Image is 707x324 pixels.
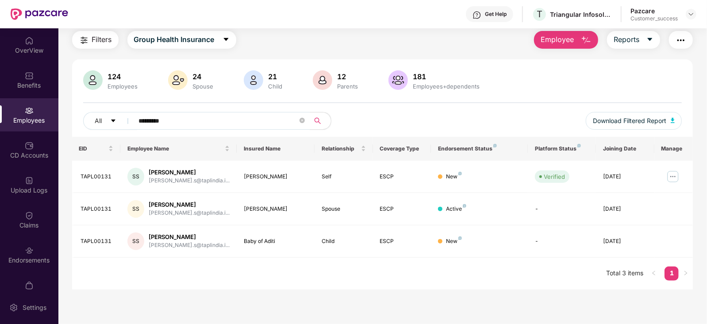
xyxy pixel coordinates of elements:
[25,106,34,115] img: svg+xml;base64,PHN2ZyBpZD0iRW1wbG95ZWVzIiB4bWxucz0iaHR0cDovL3d3dy53My5vcmcvMjAwMC9zdmciIHdpZHRoPS...
[127,200,144,218] div: SS
[79,35,89,46] img: svg+xml;base64,PHN2ZyB4bWxucz0iaHR0cDovL3d3dy53My5vcmcvMjAwMC9zdmciIHdpZHRoPSIyNCIgaGVpZ2h0PSIyNC...
[322,205,366,213] div: Spouse
[11,8,68,20] img: New Pazcare Logo
[149,168,230,177] div: [PERSON_NAME]
[593,116,666,126] span: Download Filtered Report
[336,83,360,90] div: Parents
[25,71,34,80] img: svg+xml;base64,PHN2ZyBpZD0iQmVuZWZpdHMiIHhtbG5zPSJodHRwOi8vd3d3LnczLm9yZy8yMDAwL3N2ZyIgd2lkdGg9Ij...
[380,205,424,213] div: ESCP
[149,201,230,209] div: [PERSON_NAME]
[411,83,482,90] div: Employees+dependents
[322,237,366,246] div: Child
[671,118,675,123] img: svg+xml;base64,PHN2ZyB4bWxucz0iaHR0cDovL3d3dy53My5vcmcvMjAwMC9zdmciIHhtbG5zOnhsaW5rPSJodHRwOi8vd3...
[651,270,657,276] span: left
[134,34,215,45] span: Group Health Insurance
[149,233,230,241] div: [PERSON_NAME]
[458,172,462,175] img: svg+xml;base64,PHN2ZyB4bWxucz0iaHR0cDovL3d3dy53My5vcmcvMjAwMC9zdmciIHdpZHRoPSI4IiBoZWlnaHQ9IjgiIH...
[309,117,327,124] span: search
[127,145,223,152] span: Employee Name
[541,34,574,45] span: Employee
[688,11,695,18] img: svg+xml;base64,PHN2ZyBpZD0iRHJvcGRvd24tMzJ4MzIiIHhtbG5zPSJodHRwOi8vd3d3LnczLm9yZy8yMDAwL3N2ZyIgd2...
[607,31,660,49] button: Reportscaret-down
[336,72,360,81] div: 12
[106,83,140,90] div: Employees
[9,303,18,312] img: svg+xml;base64,PHN2ZyBpZD0iU2V0dGluZy0yMHgyMCIgeG1sbnM9Imh0dHA6Ly93d3cudzMub3JnLzIwMDAvc3ZnIiB3aW...
[666,170,680,184] img: manageButton
[92,34,112,45] span: Filters
[237,137,314,161] th: Insured Name
[646,36,653,44] span: caret-down
[683,270,688,276] span: right
[630,15,678,22] div: Customer_success
[191,72,215,81] div: 24
[373,137,431,161] th: Coverage Type
[81,237,114,246] div: TAPL00131
[438,145,521,152] div: Endorsement Status
[81,205,114,213] div: TAPL00131
[606,266,643,281] li: Total 3 items
[300,117,305,125] span: close-circle
[267,72,284,81] div: 21
[322,145,359,152] span: Relationship
[25,141,34,150] img: svg+xml;base64,PHN2ZyBpZD0iQ0RfQWNjb3VudHMiIGRhdGEtbmFtZT0iQ0QgQWNjb3VudHMiIHhtbG5zPSJodHRwOi8vd3...
[665,266,679,281] li: 1
[586,112,682,130] button: Download Filtered Report
[25,36,34,45] img: svg+xml;base64,PHN2ZyBpZD0iSG9tZSIgeG1sbnM9Imh0dHA6Ly93d3cudzMub3JnLzIwMDAvc3ZnIiB3aWR0aD0iMjAiIG...
[106,72,140,81] div: 124
[127,232,144,250] div: SS
[596,137,654,161] th: Joining Date
[528,225,596,258] td: -
[83,70,103,90] img: svg+xml;base64,PHN2ZyB4bWxucz0iaHR0cDovL3d3dy53My5vcmcvMjAwMC9zdmciIHhtbG5zOnhsaW5rPSJodHRwOi8vd3...
[665,266,679,280] a: 1
[654,137,693,161] th: Manage
[81,173,114,181] div: TAPL00131
[458,236,462,240] img: svg+xml;base64,PHN2ZyB4bWxucz0iaHR0cDovL3d3dy53My5vcmcvMjAwMC9zdmciIHdpZHRoPSI4IiBoZWlnaHQ9IjgiIH...
[223,36,230,44] span: caret-down
[25,246,34,255] img: svg+xml;base64,PHN2ZyBpZD0iRW5kb3JzZW1lbnRzIiB4bWxucz0iaHR0cDovL3d3dy53My5vcmcvMjAwMC9zdmciIHdpZH...
[676,35,686,46] img: svg+xml;base64,PHN2ZyB4bWxucz0iaHR0cDovL3d3dy53My5vcmcvMjAwMC9zdmciIHdpZHRoPSIyNCIgaGVpZ2h0PSIyNC...
[149,241,230,250] div: [PERSON_NAME].s@taplindia.i...
[485,11,507,18] div: Get Help
[149,177,230,185] div: [PERSON_NAME].s@taplindia.i...
[309,112,331,130] button: search
[127,168,144,185] div: SS
[168,70,188,90] img: svg+xml;base64,PHN2ZyB4bWxucz0iaHR0cDovL3d3dy53My5vcmcvMjAwMC9zdmciIHhtbG5zOnhsaW5rPSJodHRwOi8vd3...
[244,70,263,90] img: svg+xml;base64,PHN2ZyB4bWxucz0iaHR0cDovL3d3dy53My5vcmcvMjAwMC9zdmciIHhtbG5zOnhsaW5rPSJodHRwOi8vd3...
[463,204,466,208] img: svg+xml;base64,PHN2ZyB4bWxucz0iaHR0cDovL3d3dy53My5vcmcvMjAwMC9zdmciIHdpZHRoPSI4IiBoZWlnaHQ9IjgiIH...
[72,137,121,161] th: EID
[614,34,639,45] span: Reports
[550,10,612,19] div: Triangular Infosolutions Private Limited
[544,172,565,181] div: Verified
[25,176,34,185] img: svg+xml;base64,PHN2ZyBpZD0iVXBsb2FkX0xvZ3MiIGRhdGEtbmFtZT0iVXBsb2FkIExvZ3MiIHhtbG5zPSJodHRwOi8vd3...
[630,7,678,15] div: Pazcare
[244,205,307,213] div: [PERSON_NAME]
[679,266,693,281] button: right
[110,118,116,125] span: caret-down
[72,31,119,49] button: Filters
[244,237,307,246] div: Baby of Aditi
[120,137,237,161] th: Employee Name
[493,144,497,147] img: svg+xml;base64,PHN2ZyB4bWxucz0iaHR0cDovL3d3dy53My5vcmcvMjAwMC9zdmciIHdpZHRoPSI4IiBoZWlnaHQ9IjgiIH...
[313,70,332,90] img: svg+xml;base64,PHN2ZyB4bWxucz0iaHR0cDovL3d3dy53My5vcmcvMjAwMC9zdmciIHhtbG5zOnhsaW5rPSJodHRwOi8vd3...
[528,193,596,225] td: -
[380,237,424,246] div: ESCP
[679,266,693,281] li: Next Page
[603,173,647,181] div: [DATE]
[537,9,542,19] span: T
[149,209,230,217] div: [PERSON_NAME].s@taplindia.i...
[25,281,34,290] img: svg+xml;base64,PHN2ZyBpZD0iTXlfT3JkZXJzIiBkYXRhLW5hbWU9Ik15IE9yZGVycyIgeG1sbnM9Imh0dHA6Ly93d3cudz...
[25,211,34,220] img: svg+xml;base64,PHN2ZyBpZD0iQ2xhaW0iIHhtbG5zPSJodHRwOi8vd3d3LnczLm9yZy8yMDAwL3N2ZyIgd2lkdGg9IjIwIi...
[446,237,462,246] div: New
[83,112,137,130] button: Allcaret-down
[411,72,482,81] div: 181
[535,145,589,152] div: Platform Status
[300,118,305,123] span: close-circle
[581,35,592,46] img: svg+xml;base64,PHN2ZyB4bWxucz0iaHR0cDovL3d3dy53My5vcmcvMjAwMC9zdmciIHhtbG5zOnhsaW5rPSJodHRwOi8vd3...
[244,173,307,181] div: [PERSON_NAME]
[95,116,102,126] span: All
[315,137,373,161] th: Relationship
[127,31,236,49] button: Group Health Insurancecaret-down
[534,31,598,49] button: Employee
[20,303,49,312] div: Settings
[473,11,481,19] img: svg+xml;base64,PHN2ZyBpZD0iSGVscC0zMngzMiIgeG1sbnM9Imh0dHA6Ly93d3cudzMub3JnLzIwMDAvc3ZnIiB3aWR0aD...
